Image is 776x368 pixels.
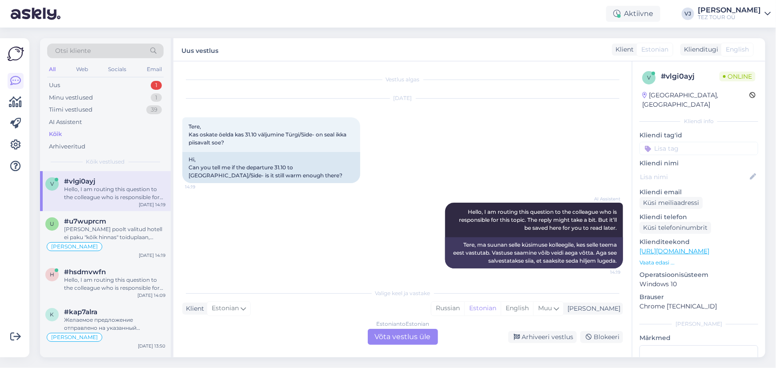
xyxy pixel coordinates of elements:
div: Klienditugi [680,45,718,54]
div: AI Assistent [49,118,82,127]
div: Klient [182,304,204,313]
img: Askly Logo [7,45,24,62]
span: #u7wuprcm [64,217,106,225]
div: 1 [151,81,162,90]
label: Uus vestlus [181,44,218,56]
a: [PERSON_NAME]TEZ TOUR OÜ [698,7,771,21]
div: Kõik [49,130,62,139]
span: v [647,74,651,81]
p: Kliendi email [639,188,758,197]
span: k [50,311,54,318]
span: Otsi kliente [55,46,91,56]
span: AI Assistent [587,196,620,202]
p: Operatsioonisüsteem [639,270,758,280]
span: [PERSON_NAME] [51,335,98,340]
div: Russian [431,302,464,315]
div: Желаемое предложение отправлено на указанный электронный адрес. [64,316,165,332]
div: Arhiveeritud [49,142,85,151]
div: Email [145,64,164,75]
div: 1 [151,93,162,102]
div: Kliendi info [639,117,758,125]
div: Küsi telefoninumbrit [639,222,711,234]
div: Hello, I am routing this question to the colleague who is responsible for this topic. The reply m... [64,185,165,201]
div: [PERSON_NAME] poolt valitud hotell ei paku "kõik hinnas" toiduplaan, ainult hommikusöögid [64,225,165,241]
div: Klient [612,45,634,54]
span: #hsdmvwfn [64,268,106,276]
span: u [50,220,54,227]
div: [PERSON_NAME] [564,304,620,313]
p: Brauser [639,292,758,302]
a: [URL][DOMAIN_NAME] [639,247,709,255]
div: [GEOGRAPHIC_DATA], [GEOGRAPHIC_DATA] [642,91,749,109]
span: 14:19 [185,184,218,190]
div: # vlgi0ayj [661,71,720,82]
div: [DATE] 14:19 [139,252,165,259]
span: 14:19 [587,269,620,276]
div: Võta vestlus üle [368,329,438,345]
div: VJ [682,8,694,20]
span: #kap7alra [64,308,97,316]
div: All [47,64,57,75]
p: Kliendi nimi [639,159,758,168]
div: Arhiveeri vestlus [508,331,577,343]
div: Web [74,64,90,75]
p: Kliendi tag'id [639,131,758,140]
div: [DATE] 14:19 [139,201,165,208]
div: Estonian [464,302,501,315]
div: Tere, ma suunan selle küsimuse kolleegile, kes selle teema eest vastutab. Vastuse saamine võib ve... [445,237,623,268]
input: Lisa nimi [640,172,748,182]
p: Chrome [TECHNICAL_ID] [639,302,758,311]
div: Uus [49,81,60,90]
span: [PERSON_NAME] [51,244,98,249]
div: [PERSON_NAME] [698,7,761,14]
div: Vestlus algas [182,76,623,84]
span: Online [720,72,756,81]
p: Klienditeekond [639,237,758,247]
div: [DATE] 13:50 [138,343,165,349]
div: Küsi meiliaadressi [639,197,703,209]
div: [DATE] [182,94,623,102]
div: 39 [146,105,162,114]
input: Lisa tag [639,142,758,155]
p: Windows 10 [639,280,758,289]
span: English [726,45,749,54]
div: Estonian to Estonian [376,320,429,328]
div: Tiimi vestlused [49,105,92,114]
div: [DATE] 14:09 [137,292,165,299]
div: Blokeeri [580,331,623,343]
span: Kõik vestlused [86,158,125,166]
span: Estonian [212,304,239,313]
span: Estonian [641,45,668,54]
span: h [50,271,54,278]
span: Hello, I am routing this question to the colleague who is responsible for this topic. The reply m... [459,208,618,231]
div: English [501,302,533,315]
div: TEZ TOUR OÜ [698,14,761,21]
div: [PERSON_NAME] [639,320,758,328]
div: Hi, Can you tell me if the departure 31.10 to [GEOGRAPHIC_DATA]/Side- is it still warm enough there? [182,152,360,183]
span: Tere, Kas oskate öelda kas 31.10 väljumine Türgi/Side- on seal ikka piisavalt soe? [189,123,348,146]
p: Märkmed [639,333,758,343]
p: Kliendi telefon [639,212,758,222]
div: Valige keel ja vastake [182,289,623,297]
div: Aktiivne [606,6,660,22]
p: Vaata edasi ... [639,259,758,267]
span: #vlgi0ayj [64,177,95,185]
span: v [50,180,54,187]
div: Minu vestlused [49,93,93,102]
div: Socials [106,64,128,75]
span: Muu [538,304,552,312]
div: Hello, I am routing this question to the colleague who is responsible for this topic. The reply m... [64,276,165,292]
